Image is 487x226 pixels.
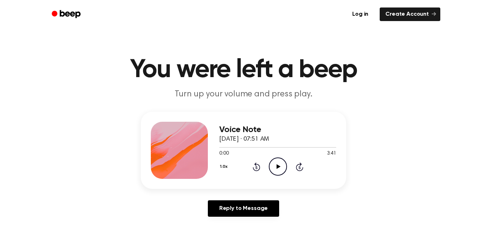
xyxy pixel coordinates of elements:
[61,57,426,83] h1: You were left a beep
[327,150,336,157] span: 3:41
[208,200,279,217] a: Reply to Message
[47,7,87,21] a: Beep
[219,136,269,142] span: [DATE] · 07:51 AM
[219,125,336,135] h3: Voice Note
[107,89,380,100] p: Turn up your volume and press play.
[345,6,375,22] a: Log in
[219,161,230,173] button: 1.0x
[380,7,440,21] a: Create Account
[219,150,229,157] span: 0:00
